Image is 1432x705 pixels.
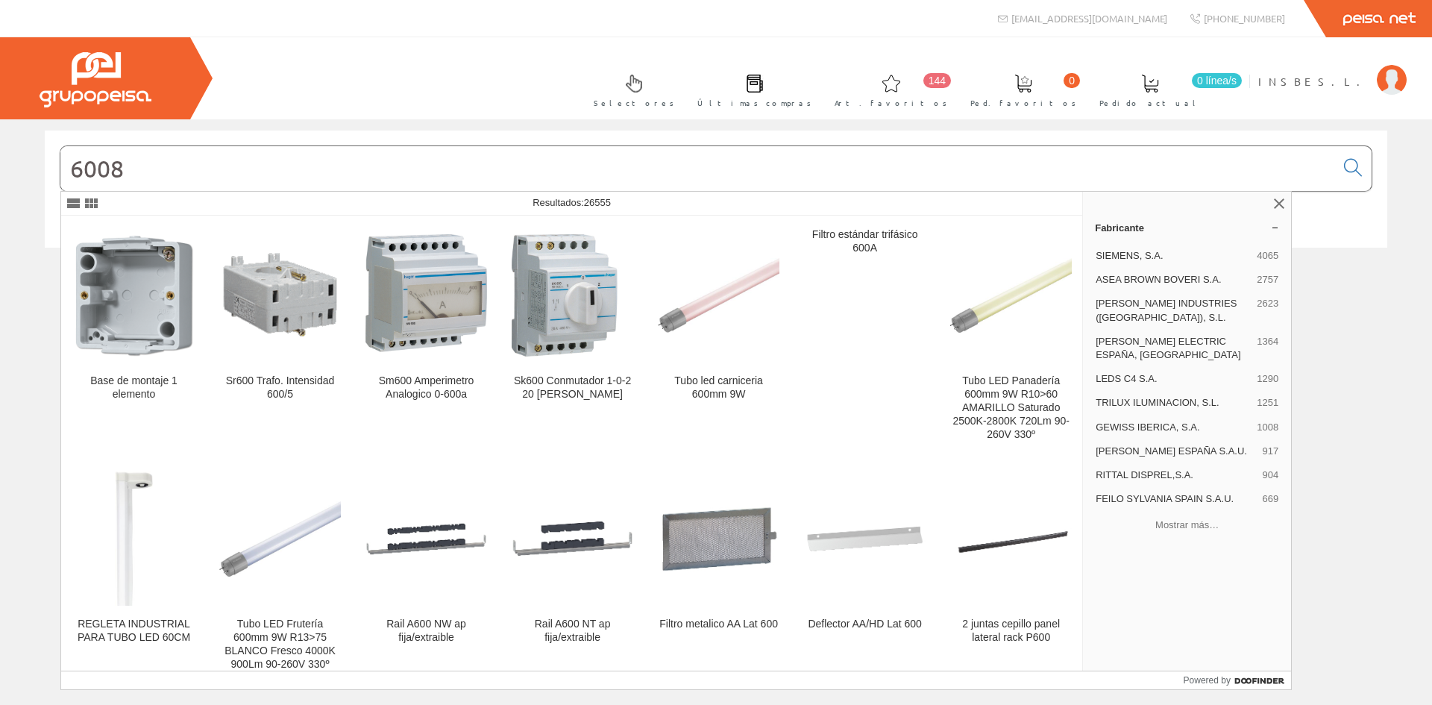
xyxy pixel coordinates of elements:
[658,618,779,631] div: Filtro metalico AA Lat 600
[594,95,674,110] span: Selectores
[365,618,487,645] div: Rail A600 NW ap fija/extraible
[950,478,1072,600] img: 2 juntas cepillo panel lateral rack P600
[1257,297,1278,324] span: 2623
[1096,421,1251,434] span: GEWISS IBERICA, S.A.
[1204,12,1285,25] span: [PHONE_NUMBER]
[1262,469,1278,482] span: 904
[923,73,951,88] span: 144
[682,62,819,116] a: Últimas compras
[658,375,779,401] div: Tubo led carniceria 600mm 9W
[1096,396,1251,410] span: TRILUX ILUMINACION, S.L.
[1262,445,1278,458] span: 917
[1258,62,1407,76] a: INSBE S.L.
[73,618,195,645] div: REGLETA INDUSTRIAL PARA TUBO LED 60CM
[512,478,633,600] img: Rail A600 NT ap fija/extraible
[646,460,791,689] a: Filtro metalico AA Lat 600 Filtro metalico AA Lat 600
[219,501,341,576] img: Tubo LED Frutería 600mm 9W R13>75 BLANCO Fresco 4000K 900Lm 90-260V 330º
[500,216,645,459] a: Sk600 Conmutador 1-0-2 20 Hager Sk600 Conmutador 1-0-2 20 [PERSON_NAME]
[45,266,1387,279] div: © Grupo Peisa
[354,216,499,459] a: Sm600 Amperimetro Analogico 0-600a Sm600 Amperimetro Analogico 0-600a
[512,618,633,645] div: Rail A600 NT ap fija/extraible
[1258,74,1369,89] span: INSBE S.L.
[1192,73,1242,88] span: 0 línea/s
[584,197,611,208] span: 26555
[533,197,611,208] span: Resultados:
[1064,73,1080,88] span: 0
[219,234,341,356] img: Sr600 Trafo. Intensidad 600/5
[365,375,487,401] div: Sm600 Amperimetro Analogico 0-600a
[835,95,947,110] span: Art. favoritos
[115,471,152,606] img: REGLETA INDUSTRIAL PARA TUBO LED 60CM
[1257,273,1278,286] span: 2757
[365,234,487,356] img: Sm600 Amperimetro Analogico 0-600a
[73,375,195,401] div: Base de montaje 1 elemento
[354,460,499,689] a: Rail A600 NW ap fija/extraible Rail A600 NW ap fija/extraible
[950,375,1072,442] div: Tubo LED Panadería 600mm 9W R10>60 AMARILLO Saturado 2500K-2800K 720Lm 90-260V 330º
[219,375,341,401] div: Sr600 Trafo. Intensidad 600/5
[938,216,1084,459] a: Tubo LED Panadería 600mm 9W R10>60 AMARILLO Saturado 2500K-2800K 720Lm 90-260V 330º Tubo LED Pana...
[61,460,207,689] a: REGLETA INDUSTRIAL PARA TUBO LED 60CM REGLETA INDUSTRIAL PARA TUBO LED 60CM
[512,375,633,401] div: Sk600 Conmutador 1-0-2 20 [PERSON_NAME]
[1257,335,1278,362] span: 1364
[792,460,938,689] a: Deflector AA/HD Lat 600 Deflector AA/HD Lat 600
[792,216,938,459] a: Filtro estándar trifásico 600A
[1096,335,1251,362] span: [PERSON_NAME] ELECTRIC ESPAÑA, [GEOGRAPHIC_DATA]
[1257,421,1278,434] span: 1008
[40,52,151,107] img: Grupo Peisa
[970,95,1076,110] span: Ped. favoritos
[658,478,779,600] img: Filtro metalico AA Lat 600
[804,478,926,600] img: Deflector AA/HD Lat 600
[1257,396,1278,410] span: 1251
[1096,249,1251,263] span: SIEMENS, S.A.
[804,228,926,255] div: Filtro estándar trifásico 600A
[1099,95,1201,110] span: Pedido actual
[950,618,1072,645] div: 2 juntas cepillo panel lateral rack P600
[1096,273,1251,286] span: ASEA BROWN BOVERI S.A.
[207,216,353,459] a: Sr600 Trafo. Intensidad 600/5 Sr600 Trafo. Intensidad 600/5
[1083,216,1291,239] a: Fabricante
[500,460,645,689] a: Rail A600 NT ap fija/extraible Rail A600 NT ap fija/extraible
[1011,12,1167,25] span: [EMAIL_ADDRESS][DOMAIN_NAME]
[697,95,811,110] span: Últimas compras
[60,146,1335,191] input: Buscar...
[804,618,926,631] div: Deflector AA/HD Lat 600
[219,618,341,671] div: Tubo LED Frutería 600mm 9W R13>75 BLANCO Fresco 4000K 900Lm 90-260V 330º
[1184,674,1231,687] span: Powered by
[1096,445,1256,458] span: [PERSON_NAME] ESPAÑA S.A.U.
[207,460,353,689] a: Tubo LED Frutería 600mm 9W R13>75 BLANCO Fresco 4000K 900Lm 90-260V 330º Tubo LED Frutería 600mm ...
[73,234,195,356] img: Base de montaje 1 elemento
[658,258,779,333] img: Tubo led carniceria 600mm 9W
[1257,249,1278,263] span: 4065
[1096,492,1256,506] span: FEILO SYLVANIA SPAIN S.A.U.
[1262,492,1278,506] span: 669
[1096,372,1251,386] span: LEDS C4 S.A.
[512,234,633,356] img: Sk600 Conmutador 1-0-2 20 Hager
[1096,297,1251,324] span: [PERSON_NAME] INDUSTRIES ([GEOGRAPHIC_DATA]), S.L.
[365,478,487,600] img: Rail A600 NW ap fija/extraible
[1089,513,1285,537] button: Mostrar más…
[938,460,1084,689] a: 2 juntas cepillo panel lateral rack P600 2 juntas cepillo panel lateral rack P600
[61,216,207,459] a: Base de montaje 1 elemento Base de montaje 1 elemento
[950,258,1072,333] img: Tubo LED Panadería 600mm 9W R10>60 AMARILLO Saturado 2500K-2800K 720Lm 90-260V 330º
[820,62,955,116] a: 144 Art. favoritos
[1257,372,1278,386] span: 1290
[646,216,791,459] a: Tubo led carniceria 600mm 9W Tubo led carniceria 600mm 9W
[579,62,682,116] a: Selectores
[1096,469,1256,482] span: RITTAL DISPREL,S.A.
[1184,671,1292,689] a: Powered by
